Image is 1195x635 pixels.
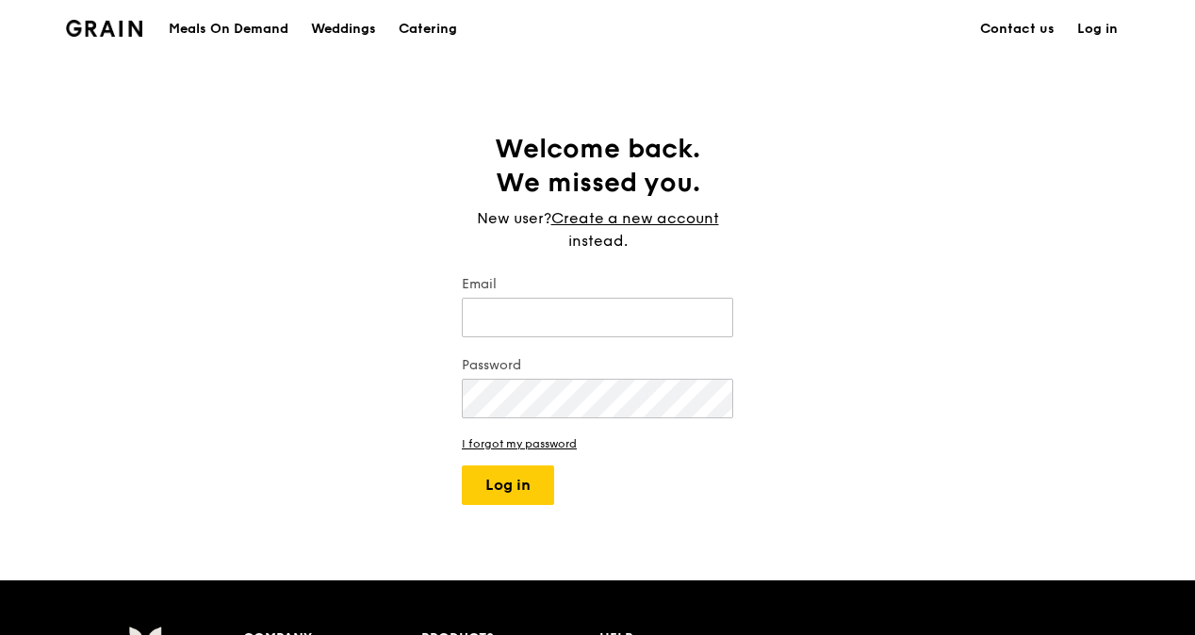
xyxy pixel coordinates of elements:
[969,1,1066,57] a: Contact us
[387,1,468,57] a: Catering
[462,437,733,450] a: I forgot my password
[551,207,719,230] a: Create a new account
[66,20,142,37] img: Grain
[462,356,733,375] label: Password
[1066,1,1129,57] a: Log in
[311,1,376,57] div: Weddings
[462,132,733,200] h1: Welcome back. We missed you.
[169,1,288,57] div: Meals On Demand
[462,275,733,294] label: Email
[568,232,628,250] span: instead.
[477,209,551,227] span: New user?
[399,1,457,57] div: Catering
[300,1,387,57] a: Weddings
[462,465,554,505] button: Log in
